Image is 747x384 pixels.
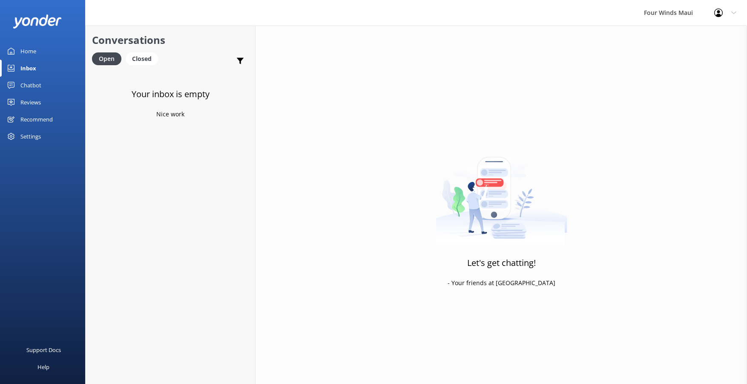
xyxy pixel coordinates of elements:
p: Nice work [156,110,184,119]
a: Open [92,54,126,63]
div: Closed [126,52,158,65]
img: artwork of a man stealing a conversation from at giant smartphone [436,139,567,245]
div: Open [92,52,121,65]
h3: Your inbox is empty [132,87,210,101]
div: Inbox [20,60,36,77]
div: Help [37,358,49,375]
div: Home [20,43,36,60]
h3: Let's get chatting! [467,256,536,270]
div: Support Docs [26,341,61,358]
div: Chatbot [20,77,41,94]
a: Closed [126,54,162,63]
div: Recommend [20,111,53,128]
p: - Your friends at [GEOGRAPHIC_DATA] [448,278,555,288]
h2: Conversations [92,32,249,48]
div: Settings [20,128,41,145]
div: Reviews [20,94,41,111]
img: yonder-white-logo.png [13,14,62,29]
